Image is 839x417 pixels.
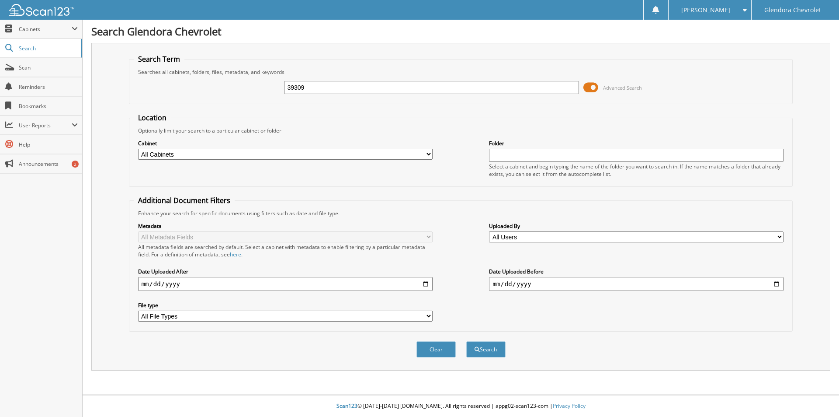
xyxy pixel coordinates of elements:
[138,301,433,309] label: File type
[138,140,433,147] label: Cabinet
[489,222,784,230] label: Uploaded By
[138,277,433,291] input: start
[681,7,730,13] span: [PERSON_NAME]
[83,396,839,417] div: © [DATE]-[DATE] [DOMAIN_NAME]. All rights reserved | appg02-scan123-com |
[489,268,784,275] label: Date Uploaded Before
[19,45,76,52] span: Search
[19,83,78,91] span: Reminders
[138,243,433,258] div: All metadata fields are searched by default. Select a cabinet with metadata to enable filtering b...
[489,140,784,147] label: Folder
[19,141,78,148] span: Help
[9,4,74,16] img: scan123-logo-white.svg
[134,54,184,64] legend: Search Term
[138,222,433,230] label: Metadata
[764,7,821,13] span: Glendora Chevrolet
[466,341,506,357] button: Search
[134,196,235,205] legend: Additional Document Filters
[138,268,433,275] label: Date Uploaded After
[489,277,784,291] input: end
[416,341,456,357] button: Clear
[91,24,830,39] h1: Search Glendora Chevrolet
[553,402,586,410] a: Privacy Policy
[795,375,839,417] iframe: Chat Widget
[72,161,79,168] div: 2
[19,122,72,129] span: User Reports
[19,25,72,33] span: Cabinets
[134,68,788,76] div: Searches all cabinets, folders, files, metadata, and keywords
[19,102,78,110] span: Bookmarks
[19,64,78,71] span: Scan
[603,84,642,91] span: Advanced Search
[134,127,788,134] div: Optionally limit your search to a particular cabinet or folder
[134,210,788,217] div: Enhance your search for specific documents using filters such as date and file type.
[336,402,357,410] span: Scan123
[134,113,171,123] legend: Location
[489,163,784,178] div: Select a cabinet and begin typing the name of the folder you want to search in. If the name match...
[19,160,78,168] span: Announcements
[230,251,241,258] a: here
